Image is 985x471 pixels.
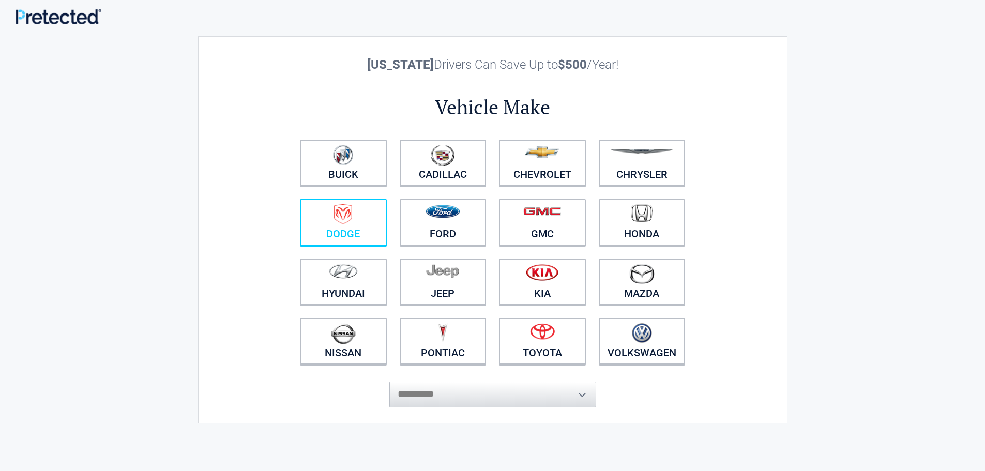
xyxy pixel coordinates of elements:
[499,140,586,186] a: Chevrolet
[329,264,358,279] img: hyundai
[300,318,387,364] a: Nissan
[599,318,686,364] a: Volkswagen
[16,9,101,24] img: Main Logo
[599,199,686,246] a: Honda
[294,57,692,72] h2: Drivers Can Save Up to /Year
[499,318,586,364] a: Toyota
[333,145,353,165] img: buick
[426,264,459,278] img: jeep
[599,259,686,305] a: Mazda
[334,204,352,224] img: dodge
[367,57,434,72] b: [US_STATE]
[526,264,558,281] img: kia
[632,323,652,343] img: volkswagen
[400,199,487,246] a: Ford
[599,140,686,186] a: Chrysler
[431,145,454,166] img: cadillac
[300,259,387,305] a: Hyundai
[400,259,487,305] a: Jeep
[631,204,653,222] img: honda
[426,205,460,218] img: ford
[331,323,356,344] img: nissan
[499,199,586,246] a: GMC
[523,207,561,216] img: gmc
[499,259,586,305] a: Kia
[525,146,559,158] img: chevrolet
[400,140,487,186] a: Cadillac
[610,149,673,154] img: chrysler
[530,323,555,340] img: toyota
[300,199,387,246] a: Dodge
[294,94,692,120] h2: Vehicle Make
[437,323,448,343] img: pontiac
[629,264,655,284] img: mazda
[300,140,387,186] a: Buick
[400,318,487,364] a: Pontiac
[558,57,587,72] b: $500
